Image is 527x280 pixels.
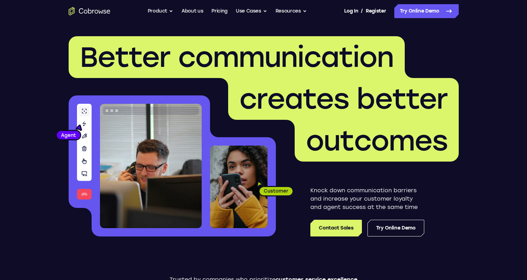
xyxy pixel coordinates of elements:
[310,186,424,211] p: Knock down communication barriers and increase your customer loyalty and agent success at the sam...
[276,4,307,18] button: Resources
[236,4,267,18] button: Use Cases
[344,4,358,18] a: Log In
[366,4,386,18] a: Register
[306,124,448,157] span: outcomes
[148,4,173,18] button: Product
[80,40,394,74] span: Better communication
[394,4,459,18] a: Try Online Demo
[310,220,362,236] a: Contact Sales
[69,7,110,15] a: Go to the home page
[211,4,227,18] a: Pricing
[239,82,448,116] span: creates better
[367,220,424,236] a: Try Online Demo
[100,104,202,228] img: A customer support agent talking on the phone
[361,7,363,15] span: /
[210,146,268,228] img: A customer holding their phone
[181,4,203,18] a: About us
